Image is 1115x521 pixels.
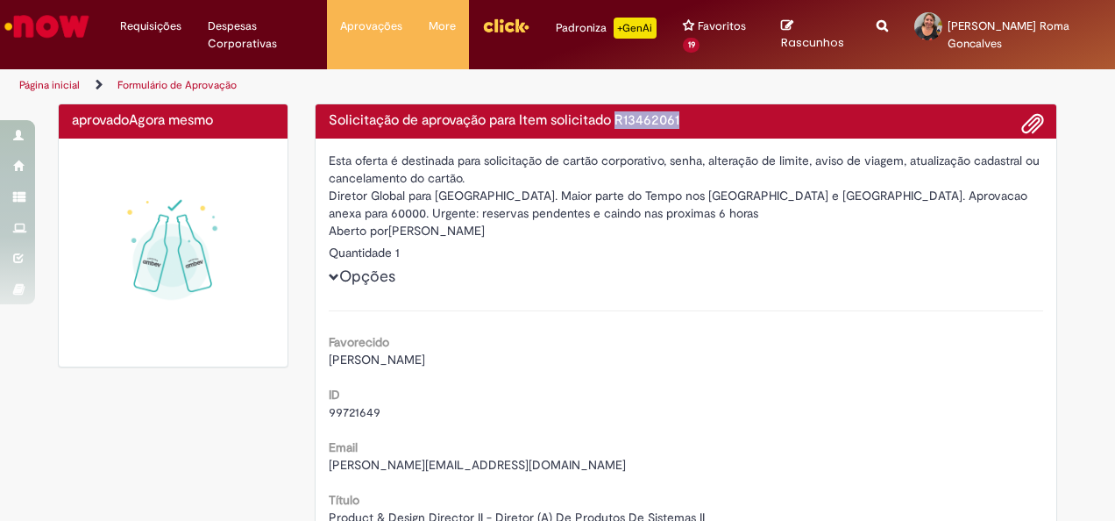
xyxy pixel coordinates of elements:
[329,457,626,473] span: [PERSON_NAME][EMAIL_ADDRESS][DOMAIN_NAME]
[329,222,1044,244] div: [PERSON_NAME]
[129,111,213,129] span: Agora mesmo
[2,9,92,44] img: ServiceNow
[781,34,844,51] span: Rascunhos
[329,222,388,239] label: Aberto por
[329,152,1044,187] div: Esta oferta é destinada para solicitação de cartão corporativo, senha, alteração de limite, aviso...
[781,18,850,51] a: Rascunhos
[482,12,529,39] img: click_logo_yellow_360x200.png
[329,352,425,368] span: [PERSON_NAME]
[698,18,746,35] span: Favoritos
[329,439,358,455] b: Email
[329,492,359,508] b: Título
[120,18,181,35] span: Requisições
[329,113,1044,129] h4: Solicitação de aprovação para Item solicitado R13462061
[208,18,314,53] span: Despesas Corporativas
[13,69,730,102] ul: Trilhas de página
[556,18,657,39] div: Padroniza
[614,18,657,39] p: +GenAi
[329,387,340,403] b: ID
[129,111,213,129] time: 29/08/2025 12:37:14
[329,187,1044,222] div: Diretor Global para [GEOGRAPHIC_DATA]. Maior parte do Tempo nos [GEOGRAPHIC_DATA] e [GEOGRAPHIC_D...
[340,18,402,35] span: Aprovações
[329,244,1044,261] div: Quantidade 1
[19,78,80,92] a: Página inicial
[683,38,700,53] span: 19
[329,404,380,420] span: 99721649
[117,78,237,92] a: Formulário de Aprovação
[948,18,1069,51] span: [PERSON_NAME] Roma Goncalves
[329,334,389,350] b: Favorecido
[72,113,274,129] h4: aprovado
[72,152,274,354] img: sucesso_1.gif
[429,18,456,35] span: More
